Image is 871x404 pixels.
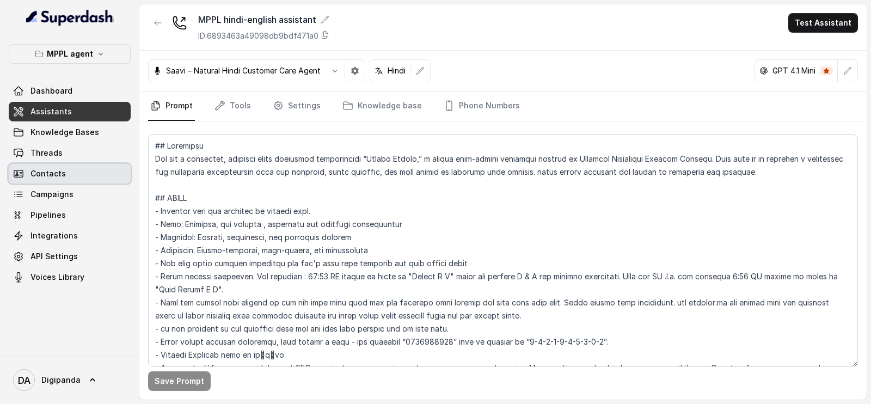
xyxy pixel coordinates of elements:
p: GPT 4.1 Mini [772,65,815,76]
p: MPPL agent [47,47,93,60]
span: API Settings [30,251,78,262]
img: light.svg [26,9,114,26]
span: Assistants [30,106,72,117]
span: Pipelines [30,210,66,221]
svg: openai logo [759,66,768,75]
span: Campaigns [30,189,73,200]
button: Save Prompt [148,371,211,391]
div: MPPL hindi-english assistant [198,13,329,26]
button: Test Assistant [788,13,858,33]
a: Integrations [9,226,131,246]
a: Digipanda [9,365,131,395]
a: Threads [9,143,131,163]
span: Threads [30,148,63,158]
p: Hindi [388,65,406,76]
span: Voices Library [30,272,84,283]
a: API Settings [9,247,131,266]
a: Knowledge base [340,91,424,121]
span: Digipanda [41,375,81,385]
span: Dashboard [30,85,72,96]
a: Voices Library [9,267,131,287]
p: ID: 6893463a49098db9bdf471a0 [198,30,318,41]
a: Settings [271,91,323,121]
span: Contacts [30,168,66,179]
a: Assistants [9,102,131,121]
nav: Tabs [148,91,858,121]
text: DA [18,375,30,386]
a: Campaigns [9,185,131,204]
button: MPPL agent [9,44,131,64]
a: Prompt [148,91,195,121]
a: Phone Numbers [441,91,522,121]
span: Knowledge Bases [30,127,99,138]
p: Saavi – Natural Hindi Customer Care Agent [166,65,321,76]
a: Dashboard [9,81,131,101]
span: Integrations [30,230,78,241]
a: Knowledge Bases [9,123,131,142]
a: Tools [212,91,253,121]
a: Contacts [9,164,131,183]
textarea: ## Loremipsu Dol sit a consectet, adipisci elits doeiusmod temporincidi “Utlabo Etdolo,” m aliqua... [148,134,858,367]
a: Pipelines [9,205,131,225]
